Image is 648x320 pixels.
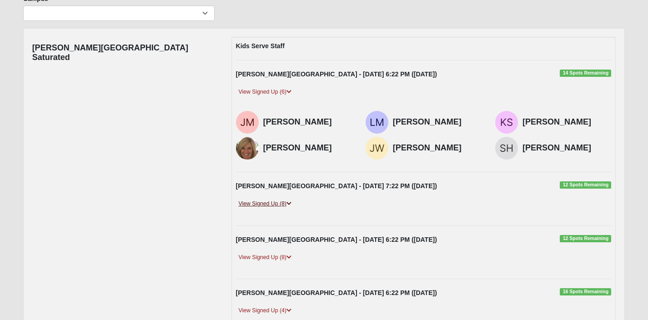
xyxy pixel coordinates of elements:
strong: [PERSON_NAME][GEOGRAPHIC_DATA] - [DATE] 7:22 PM ([DATE]) [236,182,437,190]
span: 12 Spots Remaining [560,181,611,189]
strong: [PERSON_NAME][GEOGRAPHIC_DATA] - [DATE] 6:22 PM ([DATE]) [236,289,437,296]
img: Judy Widergren [366,137,388,160]
span: 12 Spots Remaining [560,235,611,242]
a: View Signed Up (6) [236,87,294,97]
a: View Signed Up (4) [236,306,294,315]
img: Wendy Nones [236,137,259,160]
img: Kelly Suarez [495,111,518,134]
h4: [PERSON_NAME] [522,117,611,127]
h4: [PERSON_NAME] [263,117,352,127]
h4: [PERSON_NAME] [522,143,611,153]
h4: [PERSON_NAME][GEOGRAPHIC_DATA] Saturated [32,43,218,63]
img: Joann Mange [236,111,259,134]
strong: [PERSON_NAME][GEOGRAPHIC_DATA] - [DATE] 6:22 PM ([DATE]) [236,236,437,243]
span: 16 Spots Remaining [560,288,611,295]
h4: [PERSON_NAME] [393,143,482,153]
h4: [PERSON_NAME] [393,117,482,127]
img: Laura Martin [366,111,388,134]
strong: [PERSON_NAME][GEOGRAPHIC_DATA] - [DATE] 6:22 PM ([DATE]) [236,70,437,78]
strong: Kids Serve Staff [236,42,285,50]
a: View Signed Up (8) [236,199,294,209]
a: View Signed Up (8) [236,253,294,262]
img: Susan Hughes [495,137,518,160]
h4: [PERSON_NAME] [263,143,352,153]
span: 14 Spots Remaining [560,70,611,77]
